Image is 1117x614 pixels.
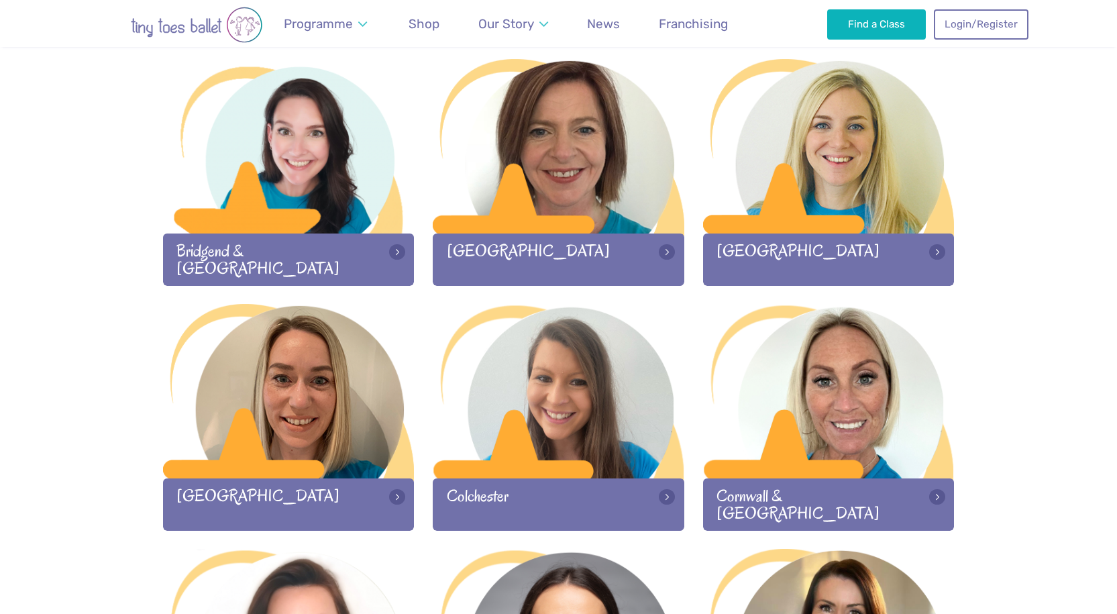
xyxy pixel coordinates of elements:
[653,8,735,40] a: Franchising
[703,59,955,285] a: [GEOGRAPHIC_DATA]
[581,8,627,40] a: News
[703,234,955,285] div: [GEOGRAPHIC_DATA]
[478,16,534,32] span: Our Story
[89,7,304,43] img: tiny toes ballet
[163,478,415,530] div: [GEOGRAPHIC_DATA]
[433,478,684,530] div: Colchester
[433,59,684,285] a: [GEOGRAPHIC_DATA]
[278,8,374,40] a: Programme
[433,234,684,285] div: [GEOGRAPHIC_DATA]
[587,16,620,32] span: News
[163,304,415,530] a: [GEOGRAPHIC_DATA]
[403,8,446,40] a: Shop
[433,304,684,530] a: Colchester
[934,9,1028,39] a: Login/Register
[703,478,955,530] div: Cornwall & [GEOGRAPHIC_DATA]
[163,59,415,285] a: Bridgend & [GEOGRAPHIC_DATA]
[703,304,955,530] a: Cornwall & [GEOGRAPHIC_DATA]
[409,16,439,32] span: Shop
[284,16,353,32] span: Programme
[163,234,415,285] div: Bridgend & [GEOGRAPHIC_DATA]
[659,16,728,32] span: Franchising
[472,8,554,40] a: Our Story
[827,9,926,39] a: Find a Class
